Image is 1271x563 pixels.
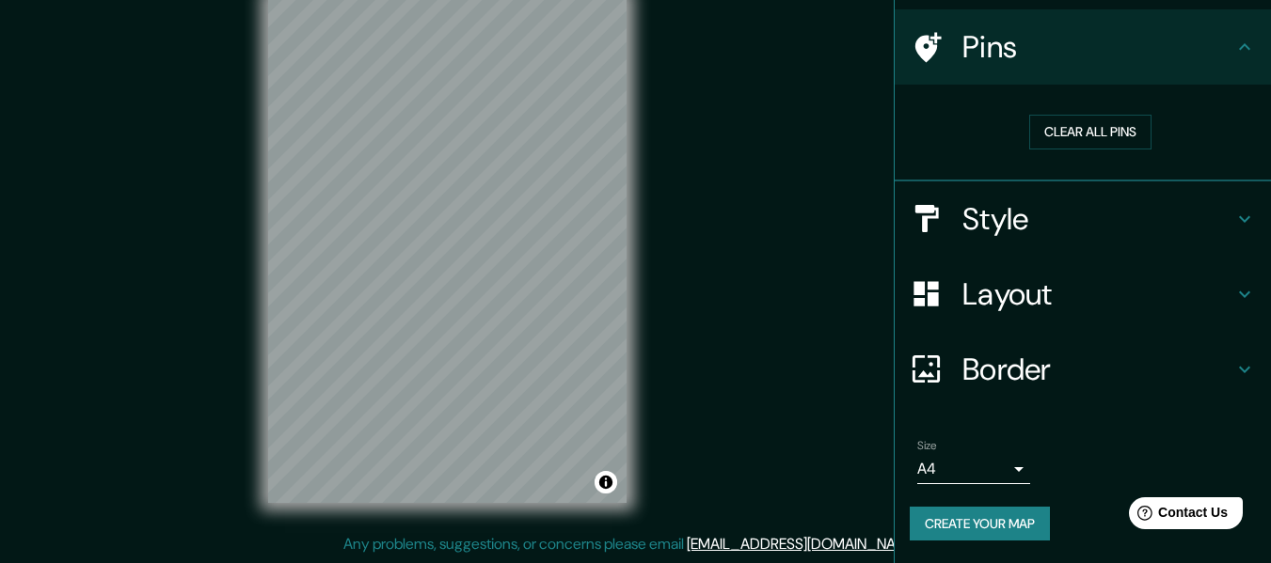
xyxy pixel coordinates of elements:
button: Create your map [910,507,1050,541]
h4: Style [962,200,1233,238]
iframe: Help widget launcher [1104,490,1250,542]
div: Border [895,332,1271,407]
div: Pins [895,9,1271,85]
div: Style [895,181,1271,257]
label: Size [917,437,937,453]
div: Layout [895,257,1271,332]
p: Any problems, suggestions, or concerns please email . [343,533,922,555]
div: A4 [917,454,1030,484]
a: [EMAIL_ADDRESS][DOMAIN_NAME] [687,534,919,554]
h4: Border [962,351,1233,388]
button: Clear all pins [1029,115,1152,149]
h4: Pins [962,28,1233,66]
h4: Layout [962,275,1233,313]
button: Toggle attribution [595,471,617,493]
